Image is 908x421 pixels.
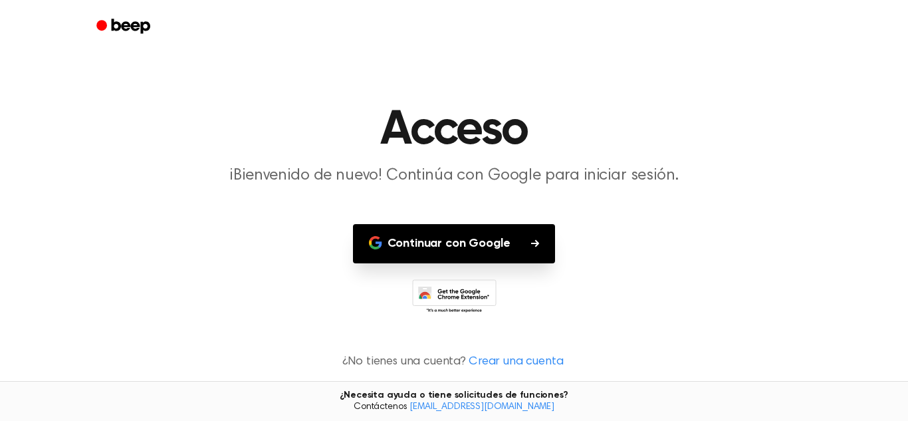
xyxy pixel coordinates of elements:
[388,237,511,249] font: Continuar con Google
[342,356,466,368] font: ¿No tienes una cuenta?
[469,356,563,368] font: Crear una cuenta
[340,390,568,400] font: ¿Necesita ayuda o tiene solicitudes de funciones?
[380,106,528,154] font: Acceso
[409,402,554,412] a: [EMAIL_ADDRESS][DOMAIN_NAME]
[354,402,407,412] font: Contáctenos
[469,353,563,371] a: Crear una cuenta
[353,224,556,263] button: Continuar con Google
[87,14,162,40] a: Bip
[229,168,678,184] font: ¡Bienvenido de nuevo! Continúa con Google para iniciar sesión.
